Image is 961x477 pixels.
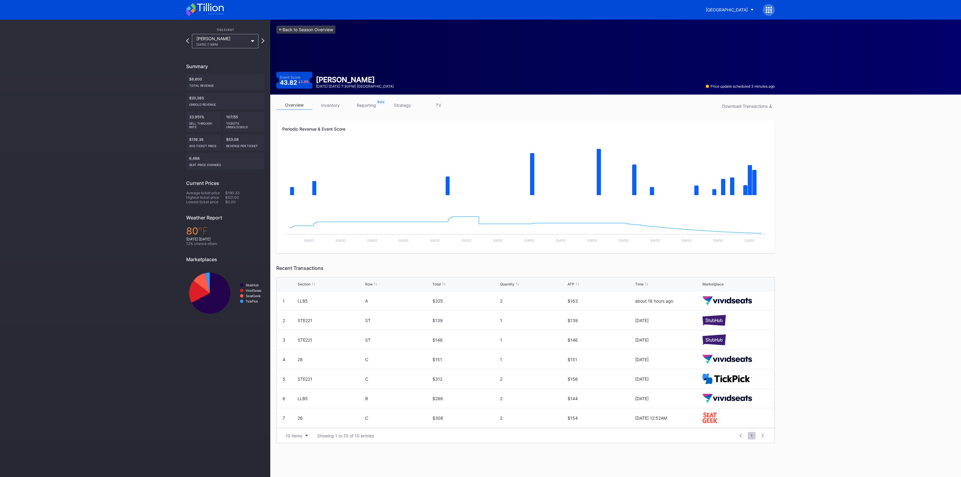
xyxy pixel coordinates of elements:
[568,282,574,286] div: ATP
[280,75,300,80] div: Event Score
[304,239,314,242] text: [DATE]
[556,239,566,242] text: [DATE]
[500,298,566,303] div: 2
[493,239,503,242] text: [DATE]
[283,432,311,440] button: 10 items
[713,239,723,242] text: [DATE]
[365,298,431,303] div: A
[186,112,221,132] div: 33.951%
[635,357,701,362] div: [DATE]
[283,376,285,382] div: 5
[367,239,377,242] text: [DATE]
[186,191,225,195] div: Average ticket price
[186,134,221,151] div: $156.36
[650,239,660,242] text: [DATE]
[186,241,264,246] div: 12 % chance of rain
[301,80,309,83] div: 2.6 %
[189,119,218,129] div: Sell Through Rate
[186,215,264,221] div: Weather Report
[276,26,335,34] a: <-Back to Season Overview
[635,396,701,401] div: [DATE]
[226,142,261,148] div: Revenue per ticket
[196,43,248,46] div: [DATE] 7:30PM
[635,282,644,286] div: Time
[365,357,431,362] div: C
[399,239,408,242] text: [DATE]
[432,318,499,323] div: $139
[186,237,264,241] div: [DATE] [DATE]
[500,415,566,421] div: 2
[298,282,311,286] div: Section
[524,239,534,242] text: [DATE]
[568,376,634,382] div: $156
[702,334,726,345] img: stubHub.svg
[635,415,701,421] div: [DATE] 12:52AM
[186,74,264,90] div: $8,600
[706,84,775,89] div: Price update scheduled 3 minutes ago
[500,282,514,286] div: Quantity
[186,93,264,109] div: $20,365
[283,298,285,303] div: 1
[432,298,499,303] div: $325
[225,200,264,204] div: $0.00
[348,101,384,110] a: reporting
[189,81,261,87] div: Total Revenue
[189,100,261,106] div: Unsold Revenue
[722,104,772,109] div: Download Transactions
[186,63,264,69] div: Summary
[198,225,208,237] span: ℉
[298,396,364,401] div: LLB5
[702,355,752,364] img: vividSeats.svg
[702,315,726,325] img: stubHub.svg
[500,376,566,382] div: 2
[282,126,769,131] div: Periodic Revenue & Event Score
[283,318,285,323] div: 2
[316,75,394,84] div: [PERSON_NAME]
[635,298,701,303] div: about 18 hours ago
[706,7,748,12] div: [GEOGRAPHIC_DATA]
[276,265,775,271] div: Recent Transactions
[365,282,373,286] div: Row
[744,239,754,242] text: [DATE]
[186,195,225,200] div: Highest ticket price
[186,200,225,204] div: Lowest ticket price
[430,239,440,242] text: [DATE]
[186,153,264,170] div: 6,486
[748,432,756,439] span: 1
[500,396,566,401] div: 2
[246,294,261,298] text: SeatGeek
[702,394,752,403] img: vividSeats.svg
[635,376,701,382] div: [DATE]
[225,195,264,200] div: $521.00
[568,415,634,421] div: $154
[186,256,264,262] div: Marketplaces
[432,357,499,362] div: $151
[568,396,634,401] div: $144
[719,102,775,110] button: Download Transactions
[568,298,634,303] div: $163
[225,191,264,195] div: $190.33
[702,296,752,306] img: vividSeats.svg
[384,101,420,110] a: strategy
[365,337,431,343] div: ST
[568,337,634,343] div: $146
[316,84,394,89] div: [DATE] [DATE] 7:30PM | [GEOGRAPHIC_DATA]
[282,142,769,202] svg: Chart title
[186,267,264,319] svg: Chart title
[226,119,261,129] div: Tickets Unsold/Sold
[189,142,218,148] div: Avg ticket price
[196,36,248,46] div: [PERSON_NAME]
[223,134,264,151] div: $53.08
[568,318,634,323] div: $139
[682,239,692,242] text: [DATE]
[619,239,629,242] text: [DATE]
[223,112,264,132] div: 107/55
[276,101,312,110] a: overview
[701,4,758,15] button: [GEOGRAPHIC_DATA]
[298,376,364,382] div: STE221
[432,282,441,286] div: Total
[283,415,285,421] div: 7
[432,396,499,401] div: $288
[246,300,258,303] text: TickPick
[298,318,364,323] div: STE221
